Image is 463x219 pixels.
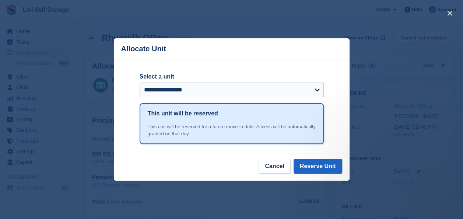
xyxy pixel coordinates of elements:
button: close [444,7,456,19]
button: Reserve Unit [294,159,342,174]
label: Select a unit [140,72,324,81]
button: Cancel [259,159,290,174]
p: Allocate Unit [121,45,166,53]
h1: This unit will be reserved [148,109,218,118]
div: This unit will be reserved for a future move-in date. Access will be automatically granted on tha... [148,123,316,138]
